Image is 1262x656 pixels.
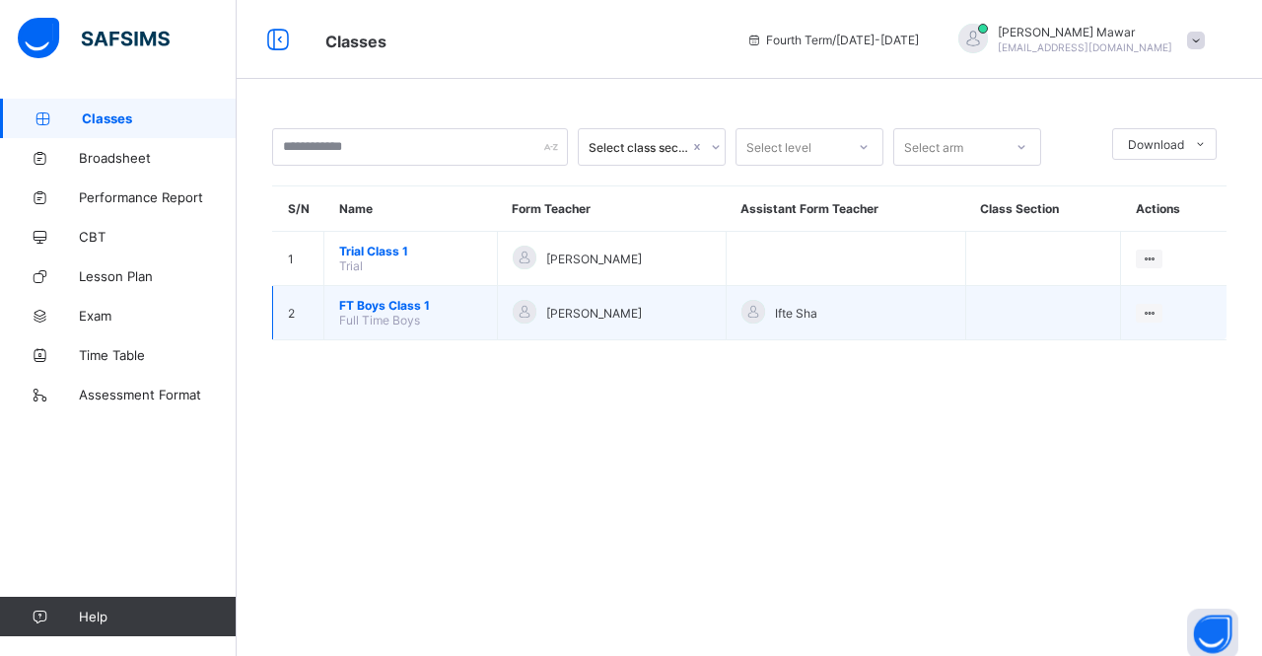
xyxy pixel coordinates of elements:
th: Form Teacher [497,186,726,232]
th: Class Section [965,186,1120,232]
span: Classes [82,110,237,126]
span: Ifte Sha [775,306,817,321]
span: Lesson Plan [79,268,237,284]
span: Full Time Boys [339,313,420,328]
span: Exam [79,308,237,324]
span: CBT [79,229,237,245]
span: FT Boys Class 1 [339,298,482,313]
span: Download [1128,137,1184,152]
button: Open asap [1183,587,1242,646]
span: session/term information [746,33,919,47]
span: Time Table [79,347,237,363]
span: [EMAIL_ADDRESS][DOMAIN_NAME] [998,41,1172,53]
th: Name [324,186,498,232]
div: Select level [746,128,811,166]
span: [PERSON_NAME] [546,306,642,321]
span: Performance Report [79,189,237,205]
span: Trial [339,258,363,273]
img: safsims [18,18,170,59]
span: [PERSON_NAME] [546,252,642,266]
span: Trial Class 1 [339,244,482,258]
th: Actions [1121,186,1227,232]
td: 2 [273,286,324,340]
span: Broadsheet [79,150,237,166]
div: Select arm [904,128,963,166]
div: Select class section [589,140,689,155]
td: 1 [273,232,324,286]
th: Assistant Form Teacher [726,186,965,232]
div: Hafiz AbdullahMawar [939,24,1215,56]
span: Classes [325,32,386,51]
span: Help [79,609,236,624]
span: Assessment Format [79,387,237,402]
th: S/N [273,186,324,232]
span: [PERSON_NAME] Mawar [998,25,1172,39]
